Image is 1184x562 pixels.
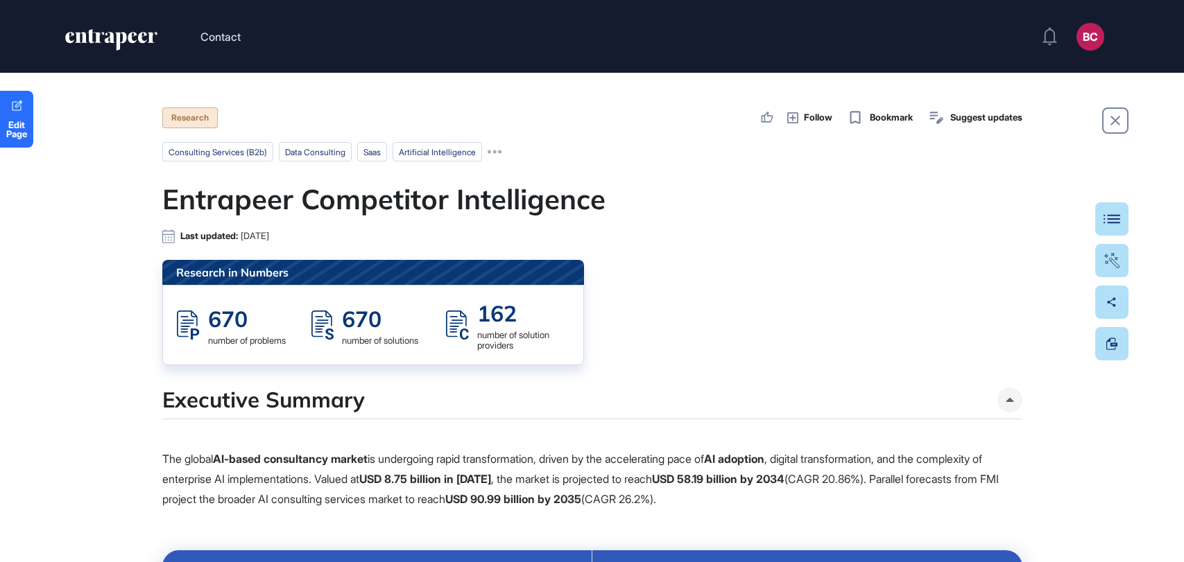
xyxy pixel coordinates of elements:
button: Contact [200,28,241,46]
span: Suggest updates [950,111,1022,125]
button: BC [1076,23,1104,51]
div: 670 [208,305,286,333]
strong: USD 8.75 billion in [DATE] [359,472,491,486]
button: Suggest updates [927,108,1022,128]
div: number of problems [208,335,286,346]
h1: Entrapeer Competitor Intelligence [162,182,1022,216]
span: [DATE] [241,231,269,241]
button: Bookmark [846,108,913,128]
strong: AI-based consultancy market [213,452,368,466]
h4: Executive Summary [162,387,365,412]
strong: AI adoption [704,452,764,466]
div: Research in Numbers [162,260,584,285]
li: data consulting [279,142,352,161]
div: Last updated: [180,231,269,241]
div: 162 [477,299,569,327]
li: artificial intelligence [393,142,482,161]
a: entrapeer-logo [64,29,159,55]
p: The global is undergoing rapid transformation, driven by the accelerating pace of , digital trans... [162,449,1022,509]
div: Research [162,107,218,128]
strong: USD 58.19 billion by 2034 [652,472,784,486]
strong: USD 90.99 billion by 2035 [445,492,581,506]
button: Follow [787,110,832,125]
li: consulting services (b2b) [162,142,273,161]
span: Follow [804,111,832,125]
span: Bookmark [870,111,913,125]
li: saas [357,142,387,161]
div: number of solutions [342,335,418,346]
div: number of solution providers [477,330,569,351]
div: 670 [342,305,418,333]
